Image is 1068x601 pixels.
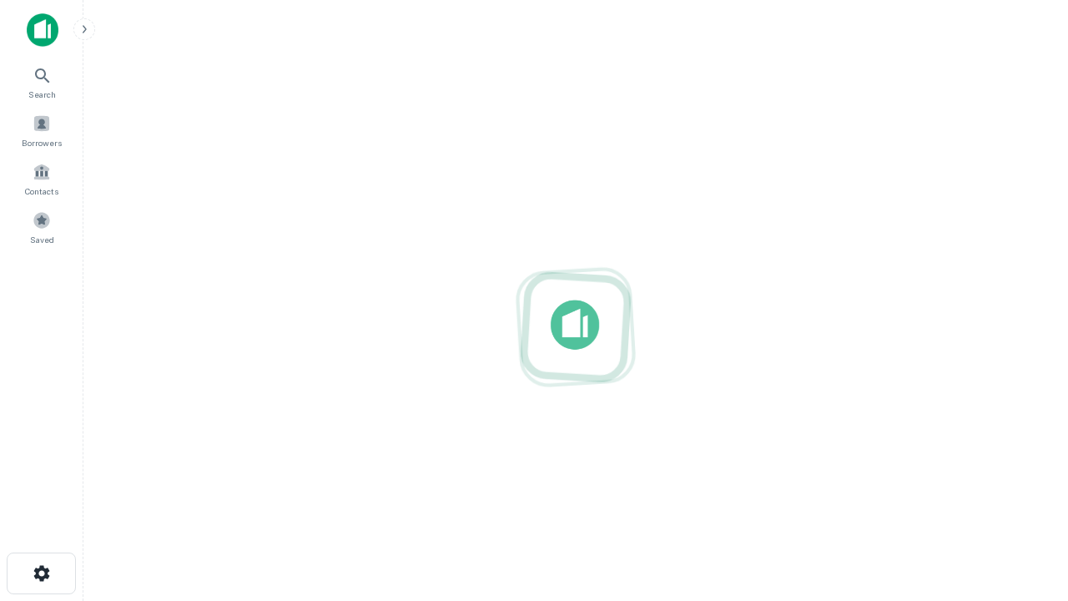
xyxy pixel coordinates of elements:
[28,88,56,101] span: Search
[30,233,54,246] span: Saved
[5,205,78,250] a: Saved
[5,108,78,153] a: Borrowers
[27,13,58,47] img: capitalize-icon.png
[5,156,78,201] a: Contacts
[985,414,1068,494] iframe: Chat Widget
[25,184,58,198] span: Contacts
[22,136,62,149] span: Borrowers
[5,59,78,104] a: Search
